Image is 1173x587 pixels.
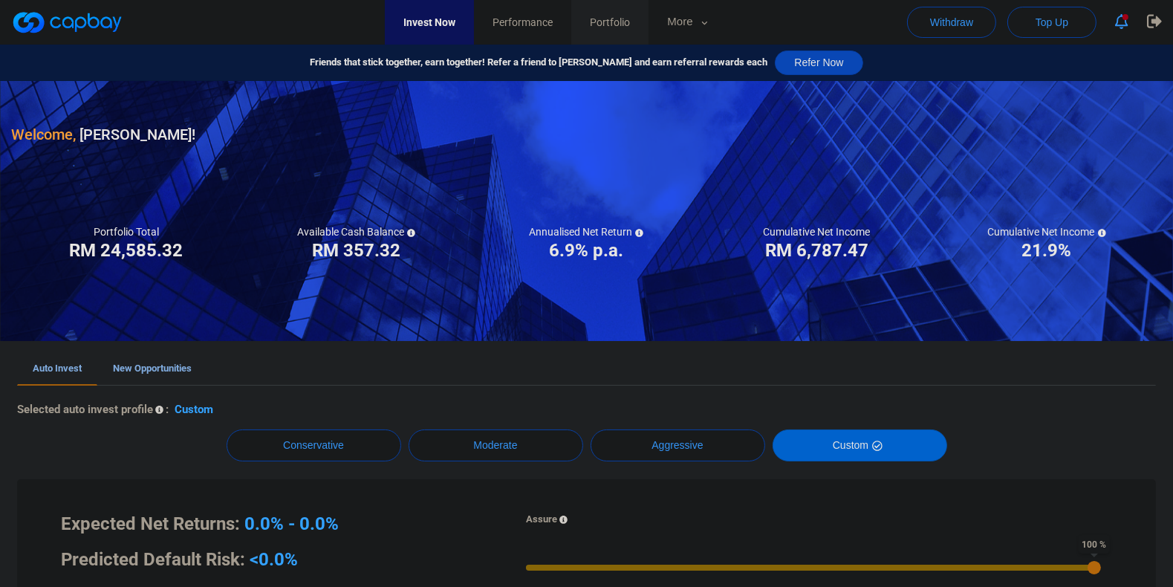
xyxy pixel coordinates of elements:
[61,548,486,571] h3: Predicted Default Risk:
[227,429,401,461] button: Conservative
[17,400,153,418] p: Selected auto invest profile
[1022,239,1072,262] h3: 21.9%
[549,239,623,262] h3: 6.9% p.a.
[907,7,996,38] button: Withdraw
[773,429,947,461] button: Custom
[763,225,870,239] h5: Cumulative Net Income
[988,225,1106,239] h5: Cumulative Net Income
[1079,535,1110,554] span: 100 %
[409,429,583,461] button: Moderate
[166,400,169,418] p: :
[1036,15,1068,30] span: Top Up
[175,400,213,418] p: Custom
[94,225,159,239] h5: Portfolio Total
[526,512,557,528] p: Assure
[297,225,415,239] h5: Available Cash Balance
[775,51,862,75] button: Refer Now
[33,363,82,374] span: Auto Invest
[591,429,765,461] button: Aggressive
[244,513,339,534] span: 0.0% - 0.0%
[11,123,195,146] h3: [PERSON_NAME] !
[310,55,767,71] span: Friends that stick together, earn together! Refer a friend to [PERSON_NAME] and earn referral rew...
[69,239,183,262] h3: RM 24,585.32
[61,512,486,536] h3: Expected Net Returns:
[590,14,630,30] span: Portfolio
[312,239,400,262] h3: RM 357.32
[765,239,868,262] h3: RM 6,787.47
[113,363,192,374] span: New Opportunities
[493,14,553,30] span: Performance
[529,225,643,239] h5: Annualised Net Return
[11,126,76,143] span: Welcome,
[1007,7,1096,38] button: Top Up
[250,549,298,570] span: <0.0%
